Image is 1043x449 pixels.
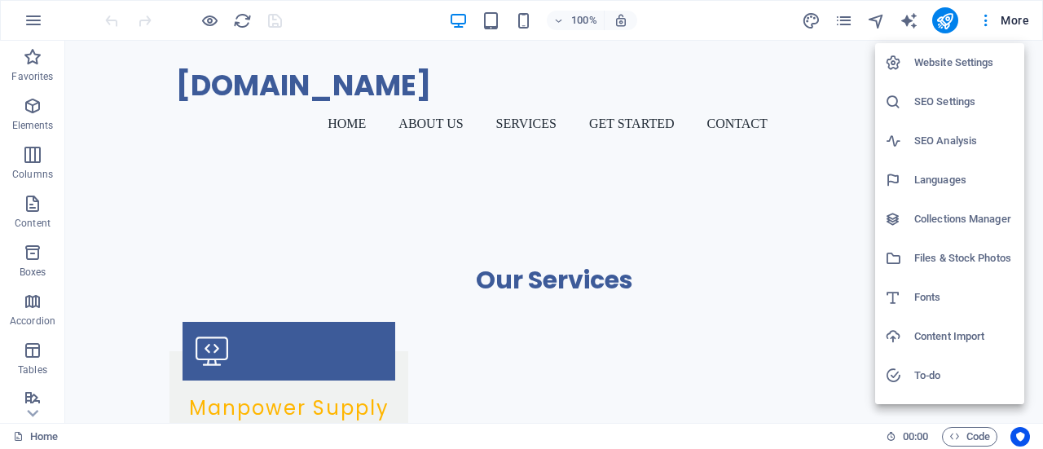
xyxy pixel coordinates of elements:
[914,327,1014,346] h6: Content Import
[914,209,1014,229] h6: Collections Manager
[914,53,1014,73] h6: Website Settings
[914,249,1014,268] h6: Files & Stock Photos
[914,92,1014,112] h6: SEO Settings
[914,170,1014,190] h6: Languages
[914,131,1014,151] h6: SEO Analysis
[914,366,1014,385] h6: To-do
[914,288,1014,307] h6: Fonts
